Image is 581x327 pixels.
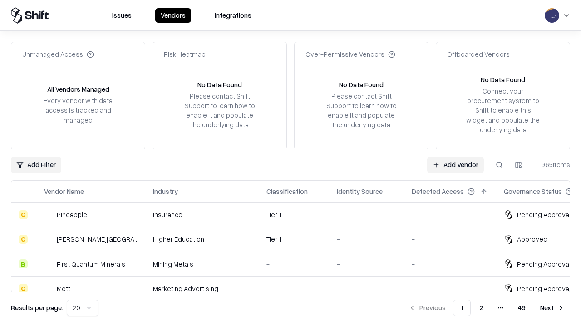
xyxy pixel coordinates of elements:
[40,96,116,124] div: Every vendor with data access is tracked and managed
[44,284,53,293] img: Motti
[447,50,510,59] div: Offboarded Vendors
[517,259,571,269] div: Pending Approval
[153,210,252,219] div: Insurance
[427,157,484,173] a: Add Vendor
[412,259,489,269] div: -
[182,91,257,130] div: Please contact Shift Support to learn how to enable it and populate the underlying data
[153,284,252,293] div: Marketing Advertising
[465,86,541,134] div: Connect your procurement system to Shift to enable this widget and populate the underlying data
[209,8,257,23] button: Integrations
[19,284,28,293] div: C
[57,234,138,244] div: [PERSON_NAME][GEOGRAPHIC_DATA]
[517,210,571,219] div: Pending Approval
[337,259,397,269] div: -
[517,234,547,244] div: Approved
[412,187,464,196] div: Detected Access
[266,210,322,219] div: Tier 1
[57,210,87,219] div: Pineapple
[44,235,53,244] img: Reichman University
[153,234,252,244] div: Higher Education
[19,210,28,219] div: C
[511,300,533,316] button: 49
[534,160,570,169] div: 965 items
[164,50,206,59] div: Risk Heatmap
[153,259,252,269] div: Mining Metals
[19,235,28,244] div: C
[107,8,137,23] button: Issues
[44,187,84,196] div: Vendor Name
[19,259,28,268] div: B
[11,303,63,312] p: Results per page:
[403,300,570,316] nav: pagination
[412,234,489,244] div: -
[153,187,178,196] div: Industry
[22,50,94,59] div: Unmanaged Access
[266,187,308,196] div: Classification
[266,234,322,244] div: Tier 1
[337,210,397,219] div: -
[412,210,489,219] div: -
[44,210,53,219] img: Pineapple
[337,234,397,244] div: -
[57,259,125,269] div: First Quantum Minerals
[473,300,491,316] button: 2
[481,75,525,84] div: No Data Found
[453,300,471,316] button: 1
[504,187,562,196] div: Governance Status
[324,91,399,130] div: Please contact Shift Support to learn how to enable it and populate the underlying data
[339,80,384,89] div: No Data Found
[266,284,322,293] div: -
[412,284,489,293] div: -
[337,187,383,196] div: Identity Source
[44,259,53,268] img: First Quantum Minerals
[57,284,72,293] div: Motti
[337,284,397,293] div: -
[266,259,322,269] div: -
[305,50,395,59] div: Over-Permissive Vendors
[11,157,61,173] button: Add Filter
[517,284,571,293] div: Pending Approval
[47,84,109,94] div: All Vendors Managed
[197,80,242,89] div: No Data Found
[535,300,570,316] button: Next
[155,8,191,23] button: Vendors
